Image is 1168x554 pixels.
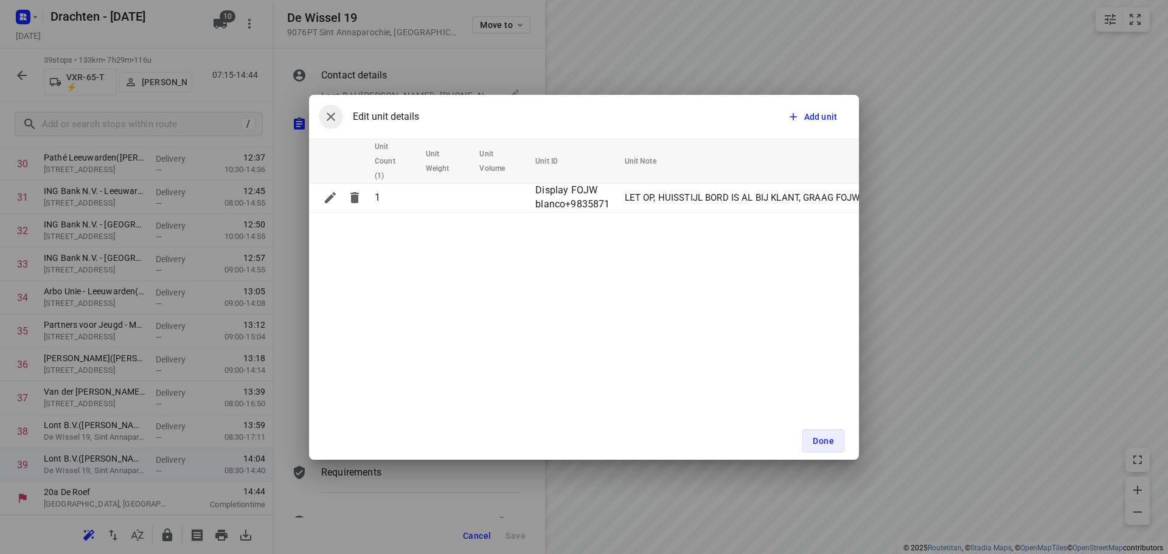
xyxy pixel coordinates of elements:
button: Done [802,429,844,452]
span: Unit Weight [426,147,465,176]
p: LET OP, HUISSTIJL BORD IS AL BIJ KLANT, GRAAG FOJW WISSELEN VOOR HUISSTIJL. PLAATSEN IN OVERLEG [625,191,1135,205]
div: Edit unit details [319,105,419,129]
span: Unit Volume [479,147,521,176]
button: Delete [342,185,367,210]
td: 1 [370,183,421,212]
span: Done [813,436,834,446]
button: Edit [318,185,342,210]
button: Add unit [782,106,844,128]
span: Unit Note [625,154,672,168]
span: Add unit [804,111,837,123]
span: Unit ID [535,154,574,168]
span: Unit Count (1) [375,139,411,183]
td: Display FOJW blanco+9835871 [530,183,619,212]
